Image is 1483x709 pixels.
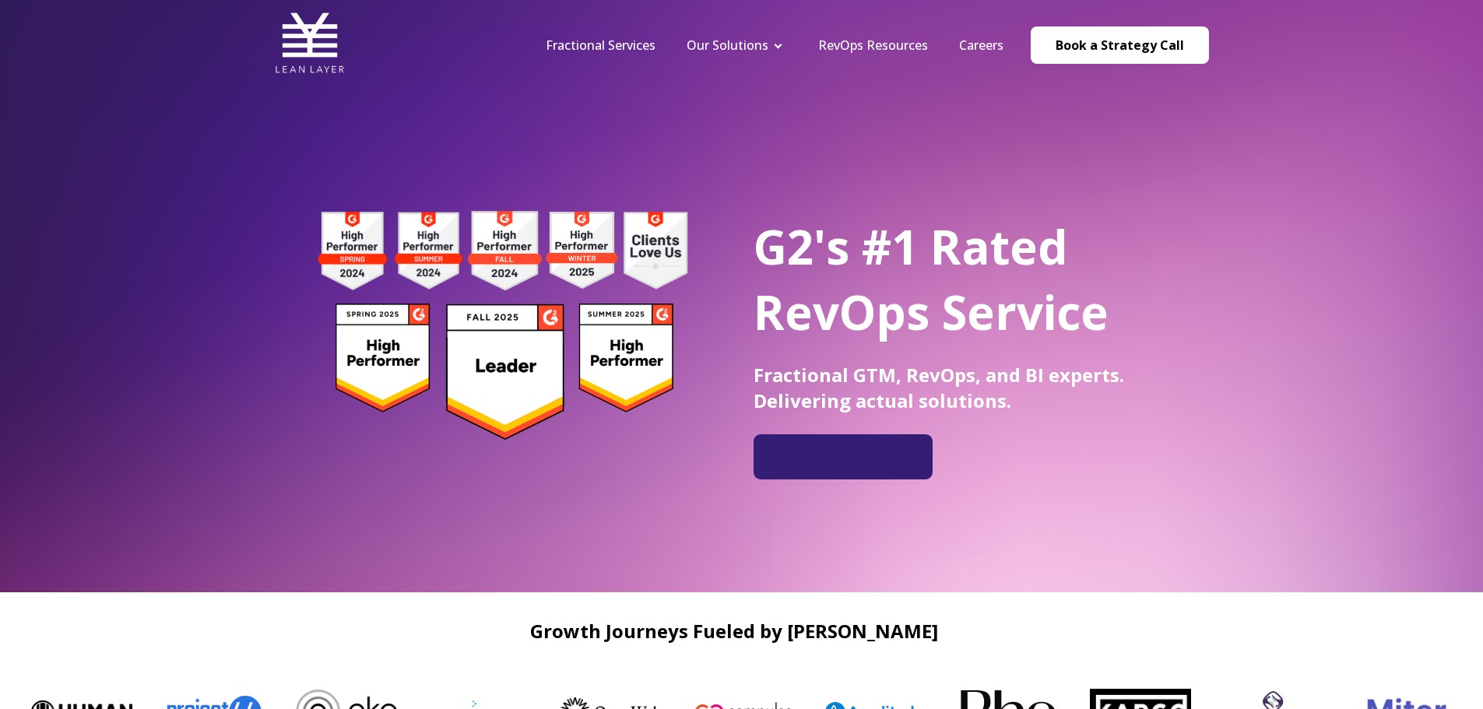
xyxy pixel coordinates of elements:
[754,362,1124,413] span: Fractional GTM, RevOps, and BI experts. Delivering actual solutions.
[16,620,1452,641] h2: Growth Journeys Fueled by [PERSON_NAME]
[546,37,655,54] a: Fractional Services
[959,37,1003,54] a: Careers
[754,215,1109,344] span: G2's #1 Rated RevOps Service
[275,8,345,78] img: Lean Layer Logo
[1031,26,1209,64] a: Book a Strategy Call
[530,37,1019,54] div: Navigation Menu
[687,37,768,54] a: Our Solutions
[818,37,928,54] a: RevOps Resources
[761,440,925,473] iframe: Embedded CTA
[290,206,715,444] img: g2 badges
